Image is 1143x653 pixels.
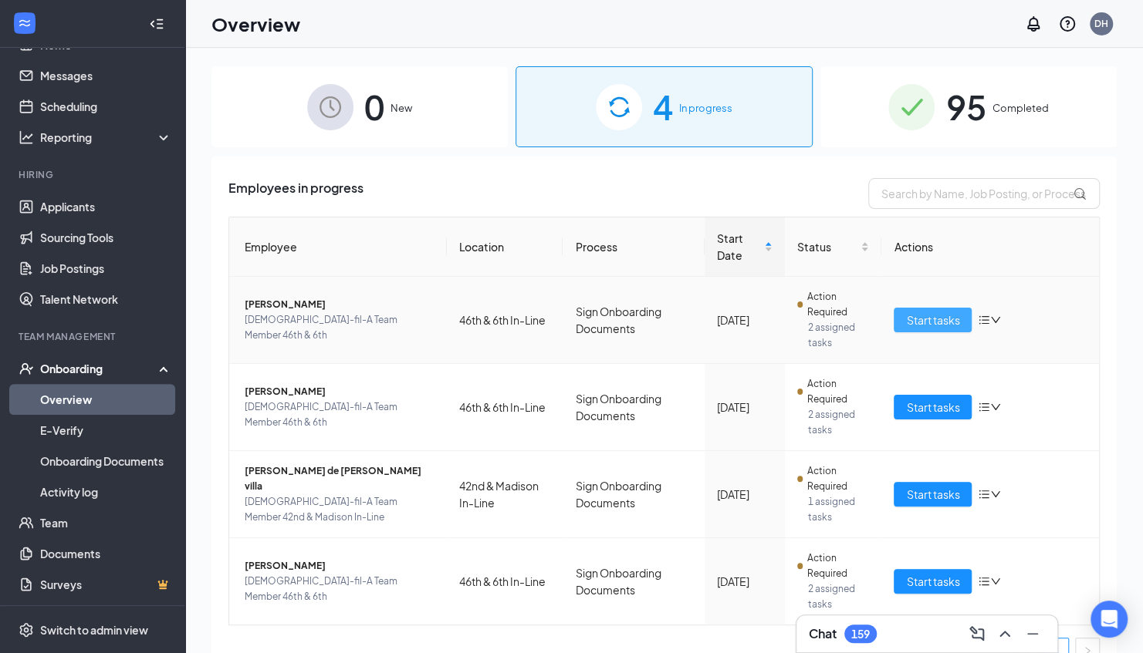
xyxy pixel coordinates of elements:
[1091,601,1128,638] div: Open Intercom Messenger
[906,311,959,328] span: Start tasks
[1020,621,1045,646] button: Minimize
[679,100,732,116] span: In progress
[40,361,159,376] div: Onboarding
[447,217,563,277] th: Location
[807,550,869,581] span: Action Required
[894,395,972,419] button: Start tasks
[868,178,1100,209] input: Search by Name, Job Posting, or Process
[894,308,972,332] button: Start tasks
[245,384,435,399] span: [PERSON_NAME]
[894,482,972,507] button: Start tasks
[245,312,435,343] span: [DEMOGRAPHIC_DATA]-fil-A Team Member 46th & 6th
[807,463,869,494] span: Action Required
[563,538,705,624] td: Sign Onboarding Documents
[808,320,869,351] span: 2 assigned tasks
[245,297,435,312] span: [PERSON_NAME]
[245,574,435,604] span: [DEMOGRAPHIC_DATA]-fil-A Team Member 46th & 6th
[978,575,990,587] span: bars
[990,489,1001,500] span: down
[40,191,172,222] a: Applicants
[993,621,1017,646] button: ChevronUp
[447,538,563,624] td: 46th & 6th In-Line
[245,399,435,430] span: [DEMOGRAPHIC_DATA]-fil-A Team Member 46th & 6th
[990,576,1001,587] span: down
[40,60,172,91] a: Messages
[40,253,172,284] a: Job Postings
[1023,624,1042,643] svg: Minimize
[40,538,172,569] a: Documents
[717,311,773,328] div: [DATE]
[245,494,435,525] span: [DEMOGRAPHIC_DATA]-fil-A Team Member 42nd & Madison In-Line
[19,130,34,145] svg: Analysis
[785,217,881,277] th: Status
[245,463,435,494] span: [PERSON_NAME] de [PERSON_NAME] villa
[807,376,869,407] span: Action Required
[906,486,959,503] span: Start tasks
[808,494,869,525] span: 1 assigned tasks
[211,11,300,37] h1: Overview
[965,621,989,646] button: ComposeMessage
[17,15,32,31] svg: WorkstreamLogo
[149,16,164,32] svg: Collapse
[1058,15,1077,33] svg: QuestionInfo
[40,91,172,122] a: Scheduling
[906,399,959,416] span: Start tasks
[245,558,435,574] span: [PERSON_NAME]
[19,622,34,638] svg: Settings
[447,277,563,364] td: 46th & 6th In-Line
[797,238,857,255] span: Status
[19,330,169,343] div: Team Management
[563,277,705,364] td: Sign Onboarding Documents
[996,624,1014,643] svg: ChevronUp
[1024,15,1043,33] svg: Notifications
[894,569,972,594] button: Start tasks
[40,446,172,476] a: Onboarding Documents
[40,569,172,600] a: SurveysCrown
[40,284,172,315] a: Talent Network
[40,222,172,253] a: Sourcing Tools
[563,451,705,538] td: Sign Onboarding Documents
[808,407,869,438] span: 2 assigned tasks
[881,217,1099,277] th: Actions
[1094,17,1108,30] div: DH
[851,628,870,641] div: 159
[717,230,761,264] span: Start Date
[364,80,384,133] span: 0
[717,486,773,503] div: [DATE]
[447,451,563,538] td: 42nd & Madison In-Line
[906,573,959,590] span: Start tasks
[563,364,705,451] td: Sign Onboarding Documents
[945,80,986,133] span: 95
[717,573,773,590] div: [DATE]
[968,624,986,643] svg: ComposeMessage
[40,415,172,446] a: E-Verify
[808,581,869,612] span: 2 assigned tasks
[807,289,869,320] span: Action Required
[717,399,773,416] div: [DATE]
[19,361,34,376] svg: UserCheck
[40,476,172,507] a: Activity log
[990,402,1001,412] span: down
[653,80,673,133] span: 4
[229,217,447,277] th: Employee
[809,625,837,642] h3: Chat
[978,314,990,326] span: bars
[40,622,148,638] div: Switch to admin view
[40,384,172,415] a: Overview
[978,488,990,500] span: bars
[40,130,173,145] div: Reporting
[990,315,1001,325] span: down
[40,507,172,538] a: Team
[19,168,169,181] div: Hiring
[228,178,364,209] span: Employees in progress
[992,100,1048,116] span: Completed
[447,364,563,451] td: 46th & 6th In-Line
[563,217,705,277] th: Process
[391,100,412,116] span: New
[978,401,990,413] span: bars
